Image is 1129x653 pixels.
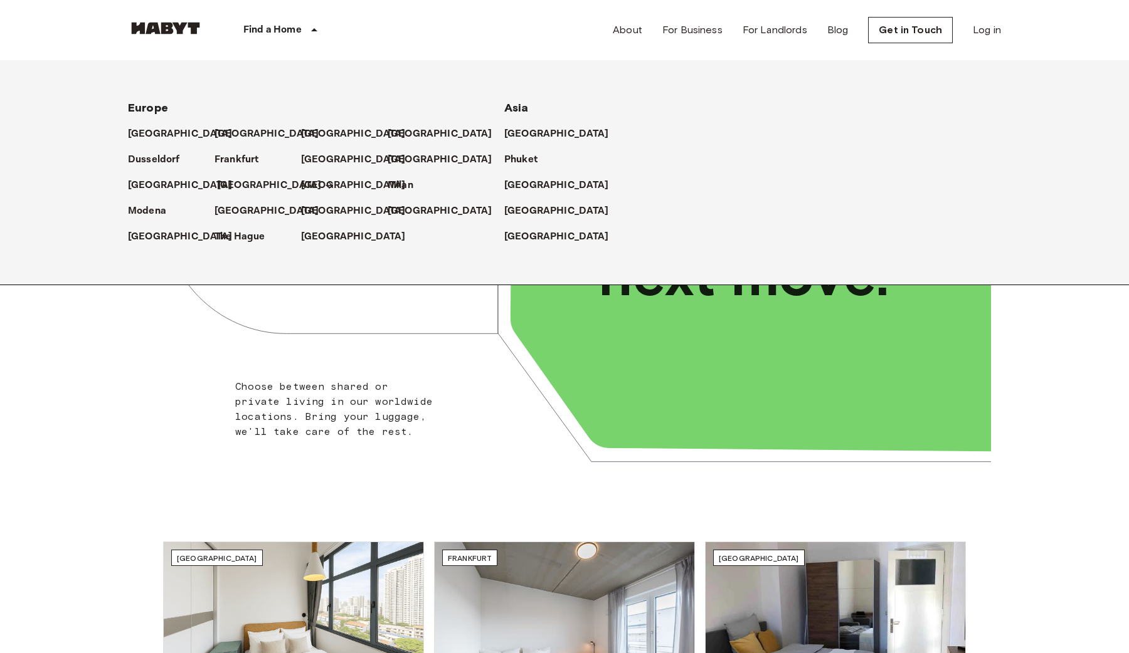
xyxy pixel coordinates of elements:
p: [GEOGRAPHIC_DATA] [301,178,406,193]
a: Blog [827,23,849,38]
span: Unlock your next move. [598,180,940,307]
p: [GEOGRAPHIC_DATA] [504,229,609,244]
a: [GEOGRAPHIC_DATA] [388,127,505,142]
a: [GEOGRAPHIC_DATA] [301,229,418,244]
a: [GEOGRAPHIC_DATA] [128,127,245,142]
p: [GEOGRAPHIC_DATA] [301,229,406,244]
p: Dusseldorf [128,152,180,167]
a: About [613,23,642,38]
p: Phuket [504,152,538,167]
a: [GEOGRAPHIC_DATA] [215,204,332,219]
p: [GEOGRAPHIC_DATA] [215,127,319,142]
a: [GEOGRAPHIC_DATA] [301,178,418,193]
p: [GEOGRAPHIC_DATA] [217,178,322,193]
a: [GEOGRAPHIC_DATA] [128,229,245,244]
a: [GEOGRAPHIC_DATA] [128,178,245,193]
a: Dusseldorf [128,152,193,167]
span: [GEOGRAPHIC_DATA] [177,553,257,563]
span: Frankfurt [448,553,492,563]
a: [GEOGRAPHIC_DATA] [301,204,418,219]
a: Phuket [504,152,550,167]
a: Frankfurt [215,152,271,167]
p: Modena [128,204,166,219]
p: [GEOGRAPHIC_DATA] [128,229,233,244]
a: Milan [388,178,426,193]
a: For Business [662,23,723,38]
p: [GEOGRAPHIC_DATA] [301,204,406,219]
p: Milan [388,178,413,193]
a: [GEOGRAPHIC_DATA] [504,127,622,142]
span: Asia [504,101,529,115]
a: [GEOGRAPHIC_DATA] [504,178,622,193]
p: Find a Home [243,23,302,38]
a: [GEOGRAPHIC_DATA] [504,204,622,219]
a: Modena [128,204,179,219]
a: Get in Touch [868,17,953,43]
a: Log in [973,23,1001,38]
p: [GEOGRAPHIC_DATA] [301,127,406,142]
p: [GEOGRAPHIC_DATA] [388,204,492,219]
a: For Landlords [743,23,807,38]
p: [GEOGRAPHIC_DATA] [388,127,492,142]
a: [GEOGRAPHIC_DATA] [301,152,418,167]
a: The Hague [215,229,277,244]
span: Choose between shared or private living in our worldwide locations. Bring your luggage, we'll tak... [235,380,433,437]
p: [GEOGRAPHIC_DATA] [388,152,492,167]
a: [GEOGRAPHIC_DATA] [388,152,505,167]
p: [GEOGRAPHIC_DATA] [504,204,609,219]
a: [GEOGRAPHIC_DATA] [215,127,332,142]
a: [GEOGRAPHIC_DATA] [504,229,622,244]
p: [GEOGRAPHIC_DATA] [301,152,406,167]
p: The Hague [215,229,265,244]
p: [GEOGRAPHIC_DATA] [504,178,609,193]
p: [GEOGRAPHIC_DATA] [215,204,319,219]
p: [GEOGRAPHIC_DATA] [128,127,233,142]
p: Frankfurt [215,152,258,167]
a: [GEOGRAPHIC_DATA] [388,204,505,219]
img: Habyt [128,22,203,34]
a: [GEOGRAPHIC_DATA] [217,178,334,193]
span: Europe [128,101,168,115]
span: [GEOGRAPHIC_DATA] [719,553,799,563]
p: [GEOGRAPHIC_DATA] [128,178,233,193]
p: [GEOGRAPHIC_DATA] [504,127,609,142]
a: [GEOGRAPHIC_DATA] [301,127,418,142]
